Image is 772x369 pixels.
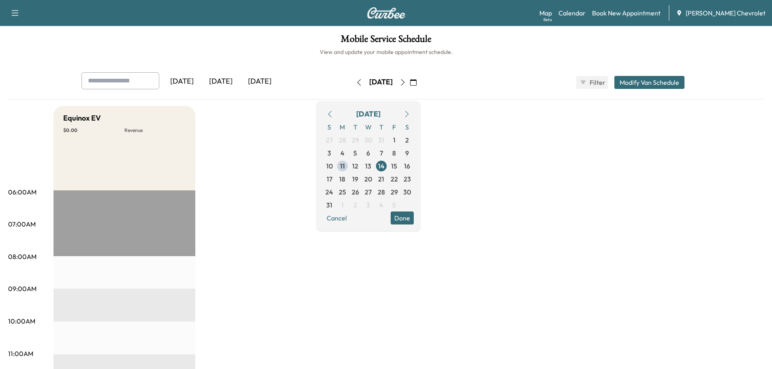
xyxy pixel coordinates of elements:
span: 19 [352,174,358,184]
span: 29 [391,187,398,197]
span: 22 [391,174,398,184]
span: 16 [404,161,410,171]
p: $ 0.00 [63,127,124,134]
span: 4 [340,148,344,158]
span: Filter [590,78,604,87]
span: 7 [380,148,383,158]
span: 15 [391,161,397,171]
span: 13 [365,161,371,171]
span: 11 [340,161,345,171]
div: [DATE] [163,72,201,91]
span: T [375,121,388,134]
span: 24 [325,187,333,197]
span: M [336,121,349,134]
span: 27 [326,135,333,145]
span: 27 [365,187,372,197]
span: 31 [378,135,384,145]
p: 07:00AM [8,219,36,229]
span: 28 [378,187,385,197]
span: 5 [353,148,357,158]
span: F [388,121,401,134]
p: 08:00AM [8,252,36,261]
span: 28 [339,135,346,145]
span: 8 [392,148,396,158]
span: 31 [326,200,332,210]
span: 23 [404,174,411,184]
div: [DATE] [240,72,279,91]
p: 09:00AM [8,284,36,293]
span: 4 [379,200,383,210]
span: 30 [364,135,372,145]
span: S [323,121,336,134]
span: 10 [326,161,333,171]
button: Filter [576,76,608,89]
div: [DATE] [369,77,393,87]
span: 21 [378,174,384,184]
span: 3 [366,200,370,210]
p: Revenue [124,127,186,134]
span: T [349,121,362,134]
span: 12 [352,161,358,171]
span: 20 [364,174,372,184]
span: 1 [393,135,396,145]
a: Book New Appointment [592,8,661,18]
span: S [401,121,414,134]
span: 17 [327,174,332,184]
span: 6 [366,148,370,158]
p: 06:00AM [8,187,36,197]
span: 30 [403,187,411,197]
span: W [362,121,375,134]
a: Calendar [558,8,586,18]
p: 11:00AM [8,349,33,358]
h1: Mobile Service Schedule [8,34,764,48]
button: Done [391,211,414,224]
span: 1 [341,200,344,210]
button: Cancel [323,211,351,224]
p: 10:00AM [8,316,35,326]
span: [PERSON_NAME] Chevrolet [686,8,766,18]
span: 3 [327,148,331,158]
div: [DATE] [356,108,381,120]
span: 2 [353,200,357,210]
div: Beta [543,17,552,23]
img: Curbee Logo [367,7,406,19]
span: 2 [405,135,409,145]
div: [DATE] [201,72,240,91]
h6: View and update your mobile appointment schedule. [8,48,764,56]
a: MapBeta [539,8,552,18]
span: 9 [405,148,409,158]
span: 29 [352,135,359,145]
span: 5 [392,200,396,210]
span: 18 [339,174,345,184]
span: 25 [339,187,346,197]
button: Modify Van Schedule [614,76,684,89]
span: 14 [378,161,385,171]
h5: Equinox EV [63,112,101,124]
span: 26 [352,187,359,197]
